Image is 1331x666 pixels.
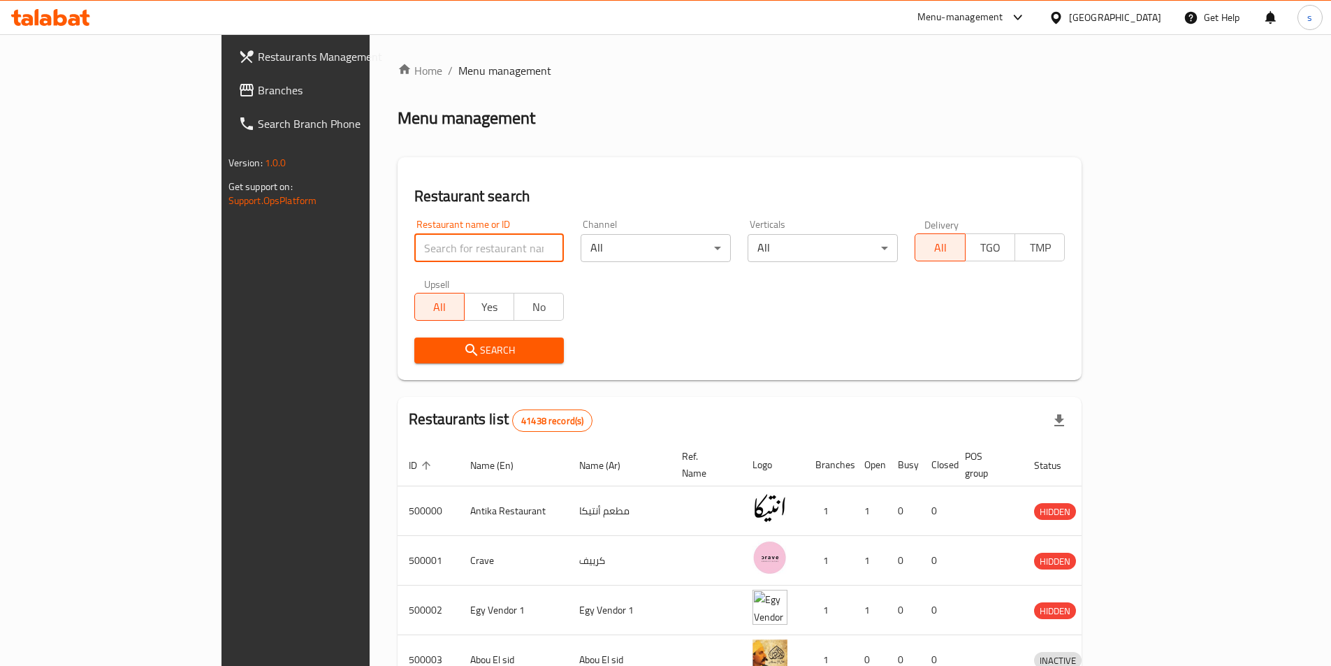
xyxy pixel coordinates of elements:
td: 1 [804,586,853,635]
span: s [1307,10,1312,25]
span: HIDDEN [1034,553,1076,570]
td: 0 [920,486,954,536]
span: All [421,297,459,317]
td: كرييف [568,536,671,586]
td: Crave [459,536,568,586]
span: No [520,297,558,317]
a: Branches [227,73,444,107]
span: Status [1034,457,1079,474]
button: All [915,233,965,261]
span: TMP [1021,238,1059,258]
span: Ref. Name [682,448,725,482]
td: 0 [920,586,954,635]
span: Get support on: [228,178,293,196]
h2: Menu management [398,107,535,129]
div: All [581,234,731,262]
button: All [414,293,465,321]
td: Antika Restaurant [459,486,568,536]
img: Egy Vendor 1 [752,590,787,625]
button: TGO [965,233,1015,261]
button: No [514,293,564,321]
th: Logo [741,444,804,486]
td: 0 [887,586,920,635]
span: Menu management [458,62,551,79]
span: 1.0.0 [265,154,286,172]
label: Upsell [424,279,450,289]
input: Search for restaurant name or ID.. [414,234,565,262]
h2: Restaurants list [409,409,593,432]
td: 0 [920,536,954,586]
div: HIDDEN [1034,553,1076,570]
div: [GEOGRAPHIC_DATA] [1069,10,1161,25]
th: Branches [804,444,853,486]
h2: Restaurant search [414,186,1065,207]
button: TMP [1014,233,1065,261]
td: 1 [804,486,853,536]
div: HIDDEN [1034,602,1076,619]
a: Search Branch Phone [227,107,444,140]
span: TGO [971,238,1010,258]
td: 1 [853,486,887,536]
span: Name (Ar) [579,457,639,474]
button: Search [414,338,565,363]
span: Search [426,342,553,359]
div: HIDDEN [1034,503,1076,520]
th: Closed [920,444,954,486]
div: Total records count [512,410,592,432]
th: Busy [887,444,920,486]
img: Antika Restaurant [752,491,787,526]
span: HIDDEN [1034,603,1076,619]
button: Yes [464,293,514,321]
span: HIDDEN [1034,504,1076,520]
span: Name (En) [470,457,532,474]
td: 0 [887,536,920,586]
img: Crave [752,540,787,575]
td: Egy Vendor 1 [459,586,568,635]
td: Egy Vendor 1 [568,586,671,635]
div: Menu-management [917,9,1003,26]
span: Search Branch Phone [258,115,432,132]
li: / [448,62,453,79]
td: مطعم أنتيكا [568,486,671,536]
span: Version: [228,154,263,172]
span: All [921,238,959,258]
th: Open [853,444,887,486]
td: 0 [887,486,920,536]
a: Support.OpsPlatform [228,191,317,210]
span: 41438 record(s) [513,414,592,428]
td: 1 [853,586,887,635]
span: Branches [258,82,432,99]
span: POS group [965,448,1006,482]
a: Restaurants Management [227,40,444,73]
span: ID [409,457,435,474]
span: Yes [470,297,509,317]
nav: breadcrumb [398,62,1082,79]
div: Export file [1042,404,1076,437]
div: All [748,234,898,262]
label: Delivery [924,219,959,229]
td: 1 [853,536,887,586]
td: 1 [804,536,853,586]
span: Restaurants Management [258,48,432,65]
